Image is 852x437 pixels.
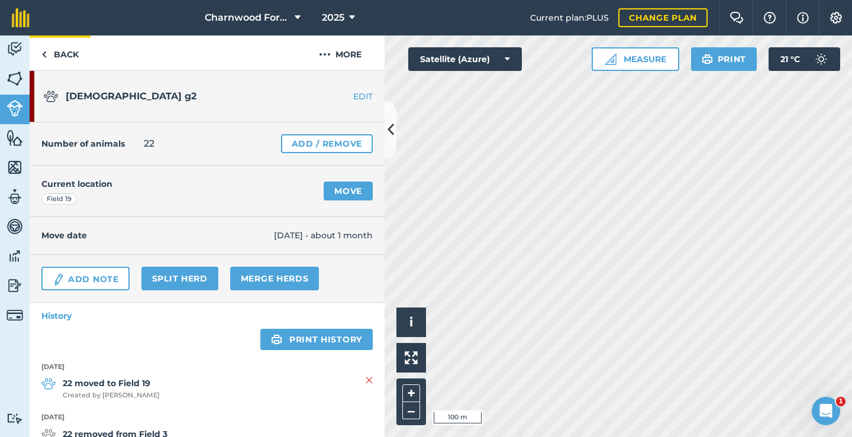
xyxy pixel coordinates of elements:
[829,12,843,24] img: A cog icon
[7,247,23,265] img: svg+xml;base64,PD94bWwgdmVyc2lvbj0iMS4wIiBlbmNvZGluZz0idXRmLTgiPz4KPCEtLSBHZW5lcmF0b3I6IEFkb2JlIE...
[41,47,47,61] img: svg+xml;base64,PHN2ZyB4bWxucz0iaHR0cDovL3d3dy53My5vcmcvMjAwMC9zdmciIHdpZHRoPSI5IiBoZWlnaHQ9IjI0Ii...
[366,373,373,387] img: svg+xml;base64,PHN2ZyB4bWxucz0iaHR0cDovL3d3dy53My5vcmcvMjAwMC9zdmciIHdpZHRoPSIyMiIgaGVpZ2h0PSIzMC...
[12,8,30,27] img: fieldmargin Logo
[409,315,413,329] span: i
[205,11,290,25] span: Charnwood Forest Alpacas
[836,397,845,406] span: 1
[296,35,385,70] button: More
[30,303,385,329] a: History
[271,332,282,347] img: svg+xml;base64,PHN2ZyB4bWxucz0iaHR0cDovL3d3dy53My5vcmcvMjAwMC9zdmciIHdpZHRoPSIxOSIgaGVpZ2h0PSIyNC...
[322,11,344,25] span: 2025
[324,182,373,200] a: Move
[7,413,23,424] img: svg+xml;base64,PD94bWwgdmVyc2lvbj0iMS4wIiBlbmNvZGluZz0idXRmLTgiPz4KPCEtLSBHZW5lcmF0b3I6IEFkb2JlIE...
[41,267,130,290] a: Add Note
[310,90,385,102] a: EDIT
[809,47,833,71] img: svg+xml;base64,PD94bWwgdmVyc2lvbj0iMS4wIiBlbmNvZGluZz0idXRmLTgiPz4KPCEtLSBHZW5lcmF0b3I6IEFkb2JlIE...
[274,229,373,242] span: [DATE] - about 1 month
[66,90,196,102] span: [DEMOGRAPHIC_DATA] g2
[408,47,522,71] button: Satellite (Azure)
[396,307,426,337] button: i
[141,267,218,290] a: Split herd
[7,188,23,206] img: svg+xml;base64,PD94bWwgdmVyc2lvbj0iMS4wIiBlbmNvZGluZz0idXRmLTgiPz4KPCEtLSBHZW5lcmF0b3I6IEFkb2JlIE...
[530,11,609,24] span: Current plan : PLUS
[702,52,713,66] img: svg+xml;base64,PHN2ZyB4bWxucz0iaHR0cDovL3d3dy53My5vcmcvMjAwMC9zdmciIHdpZHRoPSIxOSIgaGVpZ2h0PSIyNC...
[405,351,418,364] img: Four arrows, one pointing top left, one top right, one bottom right and the last bottom left
[691,47,757,71] button: Print
[730,12,744,24] img: Two speech bubbles overlapping with the left bubble in the forefront
[41,137,125,150] h4: Number of animals
[230,267,319,290] a: Merge Herds
[797,11,809,25] img: svg+xml;base64,PHN2ZyB4bWxucz0iaHR0cDovL3d3dy53My5vcmcvMjAwMC9zdmciIHdpZHRoPSIxNyIgaGVpZ2h0PSIxNy...
[769,47,840,71] button: 21 °C
[41,412,373,423] strong: [DATE]
[7,40,23,58] img: svg+xml;base64,PD94bWwgdmVyc2lvbj0iMS4wIiBlbmNvZGluZz0idXRmLTgiPz4KPCEtLSBHZW5lcmF0b3I6IEFkb2JlIE...
[260,329,373,350] a: Print history
[402,384,420,402] button: +
[41,177,112,190] h4: Current location
[7,307,23,323] img: svg+xml;base64,PD94bWwgdmVyc2lvbj0iMS4wIiBlbmNvZGluZz0idXRmLTgiPz4KPCEtLSBHZW5lcmF0b3I6IEFkb2JlIE...
[763,12,777,24] img: A question mark icon
[7,277,23,294] img: svg+xml;base64,PD94bWwgdmVyc2lvbj0iMS4wIiBlbmNvZGluZz0idXRmLTgiPz4KPCEtLSBHZW5lcmF0b3I6IEFkb2JlIE...
[63,377,160,390] strong: 22 moved to Field 19
[780,47,800,71] span: 21 ° C
[63,390,160,401] span: Created by [PERSON_NAME]
[7,70,23,88] img: svg+xml;base64,PHN2ZyB4bWxucz0iaHR0cDovL3d3dy53My5vcmcvMjAwMC9zdmciIHdpZHRoPSI1NiIgaGVpZ2h0PSI2MC...
[812,397,840,425] iframe: Intercom live chat
[41,362,373,373] strong: [DATE]
[7,158,23,176] img: svg+xml;base64,PHN2ZyB4bWxucz0iaHR0cDovL3d3dy53My5vcmcvMjAwMC9zdmciIHdpZHRoPSI1NiIgaGVpZ2h0PSI2MC...
[592,47,679,71] button: Measure
[402,402,420,419] button: –
[605,53,617,65] img: Ruler icon
[41,377,56,391] img: svg+xml;base64,PD94bWwgdmVyc2lvbj0iMS4wIiBlbmNvZGluZz0idXRmLTgiPz4KPCEtLSBHZW5lcmF0b3I6IEFkb2JlIE...
[30,35,91,70] a: Back
[319,47,331,61] img: svg+xml;base64,PHN2ZyB4bWxucz0iaHR0cDovL3d3dy53My5vcmcvMjAwMC9zdmciIHdpZHRoPSIyMCIgaGVpZ2h0PSIyNC...
[41,229,274,242] h4: Move date
[618,8,708,27] a: Change plan
[281,134,373,153] a: Add / Remove
[7,218,23,235] img: svg+xml;base64,PD94bWwgdmVyc2lvbj0iMS4wIiBlbmNvZGluZz0idXRmLTgiPz4KPCEtLSBHZW5lcmF0b3I6IEFkb2JlIE...
[7,100,23,116] img: svg+xml;base64,PD94bWwgdmVyc2lvbj0iMS4wIiBlbmNvZGluZz0idXRmLTgiPz4KPCEtLSBHZW5lcmF0b3I6IEFkb2JlIE...
[7,129,23,147] img: svg+xml;base64,PHN2ZyB4bWxucz0iaHR0cDovL3d3dy53My5vcmcvMjAwMC9zdmciIHdpZHRoPSI1NiIgaGVpZ2h0PSI2MC...
[41,193,77,205] div: Field 19
[52,273,65,287] img: svg+xml;base64,PD94bWwgdmVyc2lvbj0iMS4wIiBlbmNvZGluZz0idXRmLTgiPz4KPCEtLSBHZW5lcmF0b3I6IEFkb2JlIE...
[44,89,58,103] img: svg+xml;base64,PD94bWwgdmVyc2lvbj0iMS4wIiBlbmNvZGluZz0idXRmLTgiPz4KPCEtLSBHZW5lcmF0b3I6IEFkb2JlIE...
[144,137,154,151] span: 22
